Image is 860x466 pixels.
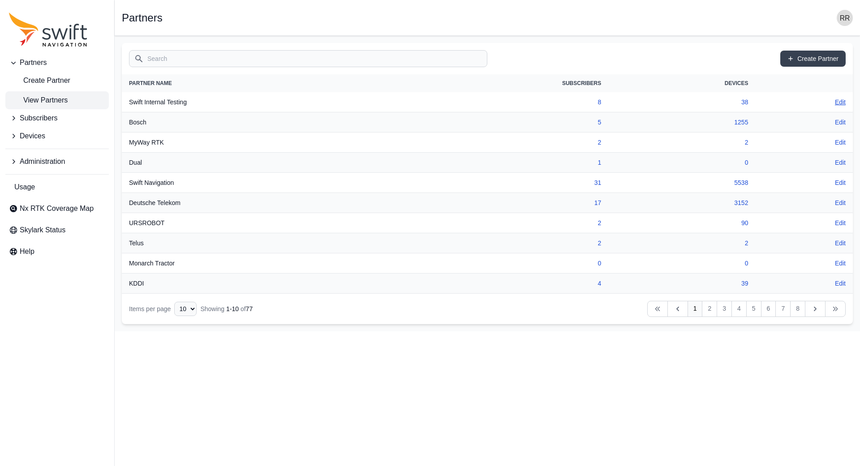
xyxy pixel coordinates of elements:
a: Edit [835,279,846,288]
a: Edit [835,98,846,107]
th: Subscribers [401,74,609,92]
button: Subscribers [5,109,109,127]
a: Edit [835,218,846,227]
a: 0 [745,260,748,267]
a: 1 [598,159,601,166]
span: Nx RTK Coverage Map [20,203,94,214]
button: Partners [5,54,109,72]
a: 2 [702,301,717,317]
th: Swift Navigation [122,173,401,193]
h1: Partners [122,13,163,23]
th: KDDI [122,274,401,294]
select: Display Limit [174,302,197,316]
a: 2 [598,219,601,227]
a: 6 [761,301,776,317]
a: Create Partner [780,51,846,67]
img: user photo [837,10,853,26]
a: 0 [598,260,601,267]
a: 8 [790,301,805,317]
span: 77 [246,305,253,312]
span: Usage [14,182,35,192]
a: 5 [598,119,601,126]
a: Skylark Status [5,221,109,239]
span: Devices [20,131,45,141]
span: Administration [20,156,65,167]
a: Nx RTK Coverage Map [5,200,109,218]
a: 1255 [734,119,748,126]
a: Edit [835,158,846,167]
th: MyWay RTK [122,133,401,153]
a: Edit [835,118,846,127]
a: Edit [835,239,846,248]
a: 31 [594,179,602,186]
span: Partners [20,57,47,68]
span: Skylark Status [20,225,65,235]
a: View Partners [5,91,109,109]
th: Swift Internal Testing [122,92,401,112]
button: Devices [5,127,109,145]
nav: Table navigation [122,294,853,324]
a: Usage [5,178,109,196]
a: 5538 [734,179,748,186]
a: 2 [745,239,748,247]
a: 2 [598,239,601,247]
span: Help [20,246,34,257]
a: 7 [775,301,791,317]
a: 2 [745,139,748,146]
a: Edit [835,259,846,268]
div: Showing of [200,304,253,313]
span: Items per page [129,305,171,312]
a: Edit [835,178,846,187]
a: 17 [594,199,602,206]
span: Create Partner [9,75,70,86]
th: URSROBOT [122,213,401,233]
a: 1 [688,301,703,317]
a: 5 [746,301,761,317]
a: 39 [741,280,748,287]
a: Edit [835,138,846,147]
th: Monarch Tractor [122,253,401,274]
th: Deutsche Telekom [122,193,401,213]
th: Devices [608,74,755,92]
a: 2 [598,139,601,146]
button: Administration [5,153,109,171]
span: View Partners [9,95,68,106]
th: Dual [122,153,401,173]
a: Edit [835,198,846,207]
a: 0 [745,159,748,166]
a: create-partner [5,72,109,90]
a: 90 [741,219,748,227]
input: Search [129,50,487,67]
a: 38 [741,98,748,106]
a: 4 [598,280,601,287]
a: 8 [598,98,601,106]
span: 1 - 10 [226,305,239,312]
th: Telus [122,233,401,253]
a: Help [5,243,109,261]
a: 4 [731,301,747,317]
a: 3 [717,301,732,317]
span: Subscribers [20,113,57,124]
a: 3152 [734,199,748,206]
th: Bosch [122,112,401,133]
th: Partner Name [122,74,401,92]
